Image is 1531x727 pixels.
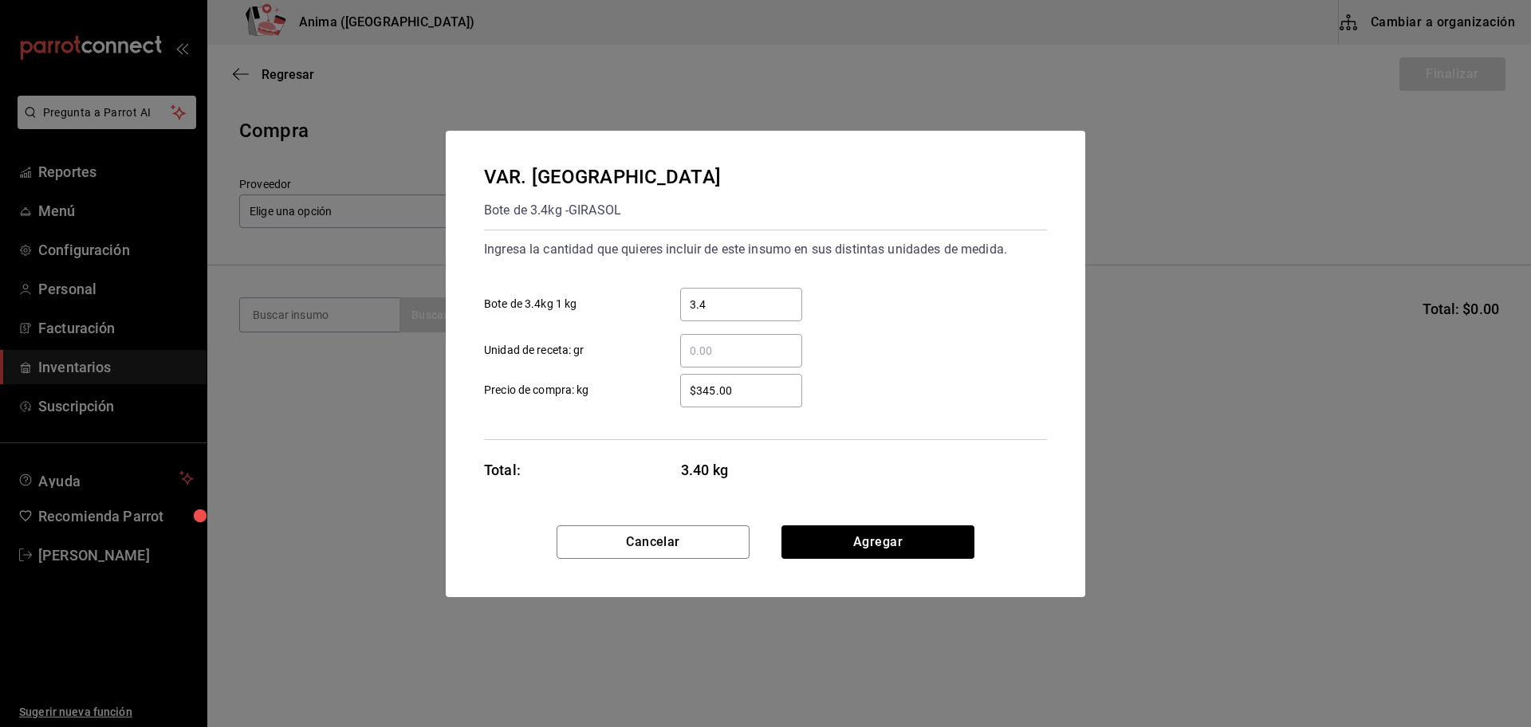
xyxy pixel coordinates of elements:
[484,382,589,399] span: Precio de compra: kg
[680,341,802,360] input: Unidad de receta: gr
[484,459,521,481] div: Total:
[484,163,721,191] div: VAR. [GEOGRAPHIC_DATA]
[484,237,1047,262] div: Ingresa la cantidad que quieres incluir de este insumo en sus distintas unidades de medida.
[781,525,974,559] button: Agregar
[484,342,584,359] span: Unidad de receta: gr
[484,198,721,223] div: Bote de 3.4kg - GIRASOL
[680,381,802,400] input: Precio de compra: kg
[557,525,750,559] button: Cancelar
[681,459,803,481] span: 3.40 kg
[680,295,802,314] input: Bote de 3.4kg 1 kg
[484,296,577,312] span: Bote de 3.4kg 1 kg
